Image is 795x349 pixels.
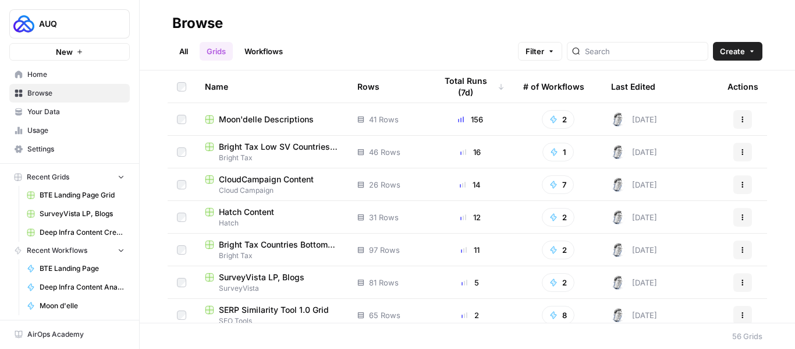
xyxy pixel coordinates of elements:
[611,210,657,224] div: [DATE]
[357,70,379,103] div: Rows
[720,45,745,57] span: Create
[205,70,339,103] div: Name
[611,308,657,322] div: [DATE]
[436,309,505,321] div: 2
[219,239,339,251] span: Bright Tax Countries Bottom Tier Grid
[611,145,657,159] div: [DATE]
[436,244,505,256] div: 11
[27,107,125,117] span: Your Data
[205,239,339,261] a: Bright Tax Countries Bottom Tier GridBright Tax
[436,277,505,288] div: 5
[369,277,399,288] span: 81 Rows
[611,178,625,192] img: 28dbpmxwbe1lgts1kkshuof3rm4g
[9,43,130,61] button: New
[9,103,130,121] a: Your Data
[611,178,657,192] div: [DATE]
[13,13,34,34] img: AUQ Logo
[9,168,130,186] button: Recent Grids
[585,45,703,57] input: Search
[205,153,339,163] span: Bright Tax
[9,65,130,84] a: Home
[27,172,69,182] span: Recent Grids
[369,309,400,321] span: 65 Rows
[611,243,657,257] div: [DATE]
[611,243,625,257] img: 28dbpmxwbe1lgts1kkshuof3rm4g
[611,145,625,159] img: 28dbpmxwbe1lgts1kkshuof3rm4g
[22,205,130,223] a: SurveyVista LP, Blogs
[369,146,400,158] span: 46 Rows
[542,175,574,194] button: 7
[369,179,400,191] span: 26 Rows
[219,114,314,125] span: Moon'delle Descriptions
[40,282,125,292] span: Deep Infra Content Analysis
[205,316,339,326] span: SEO Tools
[542,143,574,161] button: 1
[205,272,339,294] a: SurveyVista LP, BlogsSurveyVista
[205,283,339,294] span: SurveyVista
[436,146,505,158] div: 16
[200,42,233,61] a: Grids
[436,211,505,223] div: 12
[205,251,339,261] span: Bright Tax
[205,114,339,125] a: Moon'delle Descriptions
[205,304,339,326] a: SERP Similarity Tool 1.0 GridSEO Tools
[237,42,290,61] a: Workflows
[523,70,584,103] div: # of Workflows
[27,245,87,256] span: Recent Workflows
[40,263,125,274] span: BTE Landing Page
[732,330,762,342] div: 56 Grids
[39,18,109,30] span: AUQ
[526,45,544,57] span: Filter
[40,209,125,219] span: SurveyVista LP, Blogs
[27,125,125,136] span: Usage
[542,273,574,292] button: 2
[27,69,125,80] span: Home
[219,141,339,153] span: Bright Tax Low SV Countries Grid
[27,329,125,340] span: AirOps Academy
[172,14,223,33] div: Browse
[9,121,130,140] a: Usage
[727,70,758,103] div: Actions
[27,144,125,154] span: Settings
[22,278,130,297] a: Deep Infra Content Analysis
[369,244,400,256] span: 97 Rows
[205,206,339,228] a: Hatch ContentHatch
[542,241,574,259] button: 2
[9,242,130,259] button: Recent Workflows
[205,141,339,163] a: Bright Tax Low SV Countries GridBright Tax
[9,9,130,38] button: Workspace: AUQ
[611,70,655,103] div: Last Edited
[219,174,314,185] span: CloudCampaign Content
[219,272,304,283] span: SurveyVista LP, Blogs
[611,276,657,290] div: [DATE]
[22,186,130,205] a: BTE Landing Page Grid
[518,42,562,61] button: Filter
[611,112,625,126] img: 28dbpmxwbe1lgts1kkshuof3rm4g
[611,210,625,224] img: 28dbpmxwbe1lgts1kkshuof3rm4g
[611,112,657,126] div: [DATE]
[369,211,399,223] span: 31 Rows
[205,174,339,196] a: CloudCampaign ContentCloud Campaign
[40,227,125,238] span: Deep Infra Content Creation
[436,114,505,125] div: 156
[713,42,762,61] button: Create
[56,46,73,58] span: New
[9,140,130,158] a: Settings
[22,223,130,242] a: Deep Infra Content Creation
[436,70,505,103] div: Total Runs (7d)
[22,297,130,315] a: Moon d'elle
[219,206,274,218] span: Hatch Content
[436,179,505,191] div: 14
[611,276,625,290] img: 28dbpmxwbe1lgts1kkshuof3rm4g
[542,208,574,227] button: 2
[369,114,399,125] span: 41 Rows
[205,185,339,196] span: Cloud Campaign
[40,301,125,311] span: Moon d'elle
[542,306,574,325] button: 8
[40,190,125,200] span: BTE Landing Page Grid
[172,42,195,61] a: All
[205,218,339,228] span: Hatch
[22,259,130,278] a: BTE Landing Page
[27,88,125,98] span: Browse
[9,325,130,344] a: AirOps Academy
